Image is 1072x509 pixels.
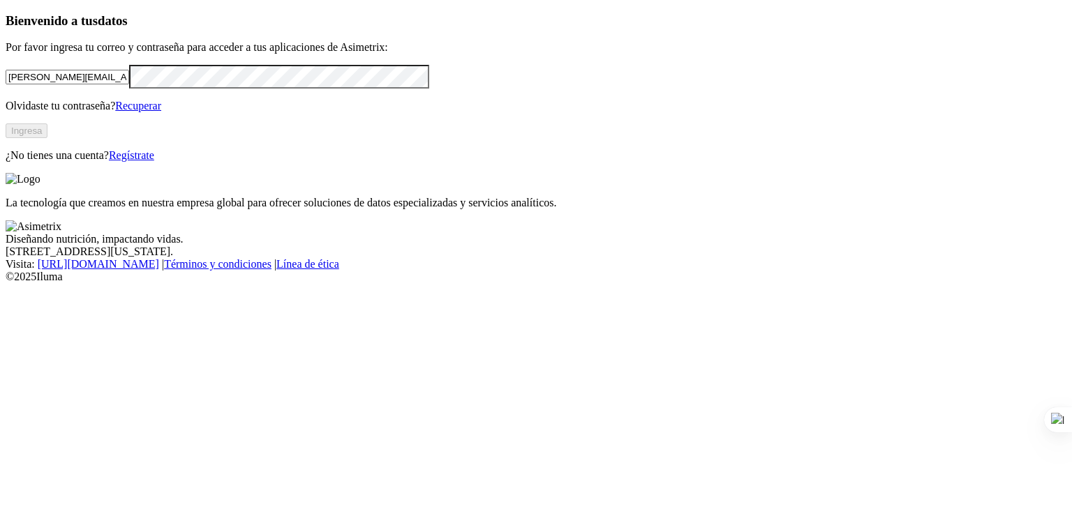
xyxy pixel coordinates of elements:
[98,13,128,28] span: datos
[6,233,1066,245] div: Diseñando nutrición, impactando vidas.
[6,149,1066,162] p: ¿No tienes una cuenta?
[6,123,47,138] button: Ingresa
[6,245,1066,258] div: [STREET_ADDRESS][US_STATE].
[164,258,271,270] a: Términos y condiciones
[6,271,1066,283] div: © 2025 Iluma
[6,70,129,84] input: Tu correo
[38,258,159,270] a: [URL][DOMAIN_NAME]
[109,149,154,161] a: Regístrate
[6,41,1066,54] p: Por favor ingresa tu correo y contraseña para acceder a tus aplicaciones de Asimetrix:
[6,258,1066,271] div: Visita : | |
[6,220,61,233] img: Asimetrix
[6,100,1066,112] p: Olvidaste tu contraseña?
[6,13,1066,29] h3: Bienvenido a tus
[6,197,1066,209] p: La tecnología que creamos en nuestra empresa global para ofrecer soluciones de datos especializad...
[276,258,339,270] a: Línea de ética
[6,173,40,185] img: Logo
[115,100,161,112] a: Recuperar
